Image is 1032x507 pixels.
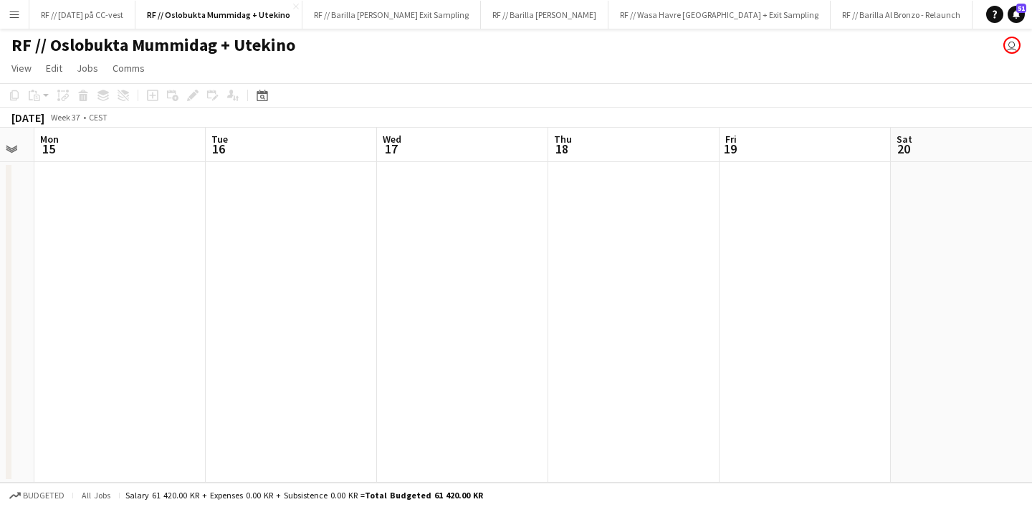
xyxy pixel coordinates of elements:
span: Week 37 [47,112,83,123]
span: View [11,62,32,75]
a: 51 [1008,6,1025,23]
span: Tue [211,133,228,146]
span: 18 [552,141,572,157]
span: Mon [40,133,59,146]
span: Edit [46,62,62,75]
button: RF // Barilla [PERSON_NAME] Exit Sampling [302,1,481,29]
span: Comms [113,62,145,75]
span: 16 [209,141,228,157]
span: 19 [723,141,737,157]
span: Fri [725,133,737,146]
span: Thu [554,133,572,146]
span: 51 [1016,4,1026,13]
button: RF // [DATE] på CC-vest [29,1,135,29]
span: 20 [894,141,912,157]
span: Jobs [77,62,98,75]
a: Comms [107,59,150,77]
app-user-avatar: Emma Bonete [1003,37,1021,54]
div: Salary 61 420.00 KR + Expenses 0.00 KR + Subsistence 0.00 KR = [125,490,483,501]
a: Jobs [71,59,104,77]
span: Sat [897,133,912,146]
span: Wed [383,133,401,146]
span: Total Budgeted 61 420.00 KR [365,490,483,501]
span: Budgeted [23,491,64,501]
span: 15 [38,141,59,157]
a: View [6,59,37,77]
button: RF // Oslobukta Mummidag + Utekino [135,1,302,29]
button: Budgeted [7,488,67,503]
div: CEST [89,112,107,123]
h1: RF // Oslobukta Mummidag + Utekino [11,34,295,56]
button: RF // Barilla Al Bronzo - Relaunch [831,1,973,29]
span: All jobs [79,490,113,501]
span: 17 [381,141,401,157]
button: RF // Barilla [PERSON_NAME] [481,1,608,29]
a: Edit [40,59,68,77]
div: [DATE] [11,110,44,125]
button: RF // Wasa Havre [GEOGRAPHIC_DATA] + Exit Sampling [608,1,831,29]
